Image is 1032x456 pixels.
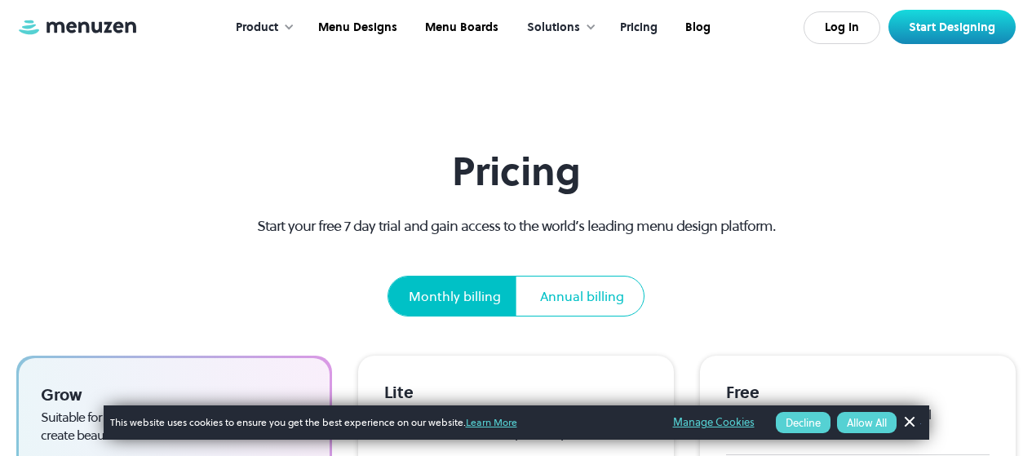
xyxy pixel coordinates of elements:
[41,409,308,444] div: Suitable for the majority of customers looking to create beautiful menus fast.
[41,384,308,405] div: Grow
[804,11,880,44] a: Log In
[673,414,755,432] a: Manage Cookies
[466,415,517,429] a: Learn More
[228,215,804,237] p: Start your free 7 day trial and gain access to the world’s leading menu design platform.
[888,10,1016,44] a: Start Designing
[409,286,501,306] div: Monthly billing
[527,19,580,37] div: Solutions
[776,412,830,433] button: Decline
[228,148,804,195] h1: Pricing
[303,2,410,53] a: Menu Designs
[897,410,921,435] a: Dismiss Banner
[511,2,605,53] div: Solutions
[540,286,624,306] div: Annual billing
[605,2,670,53] a: Pricing
[219,2,303,53] div: Product
[110,415,650,430] span: This website uses cookies to ensure you get the best experience on our website.
[384,382,648,403] div: Lite
[236,19,278,37] div: Product
[837,412,897,433] button: Allow All
[410,2,511,53] a: Menu Boards
[726,382,990,403] div: Free
[670,2,723,53] a: Blog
